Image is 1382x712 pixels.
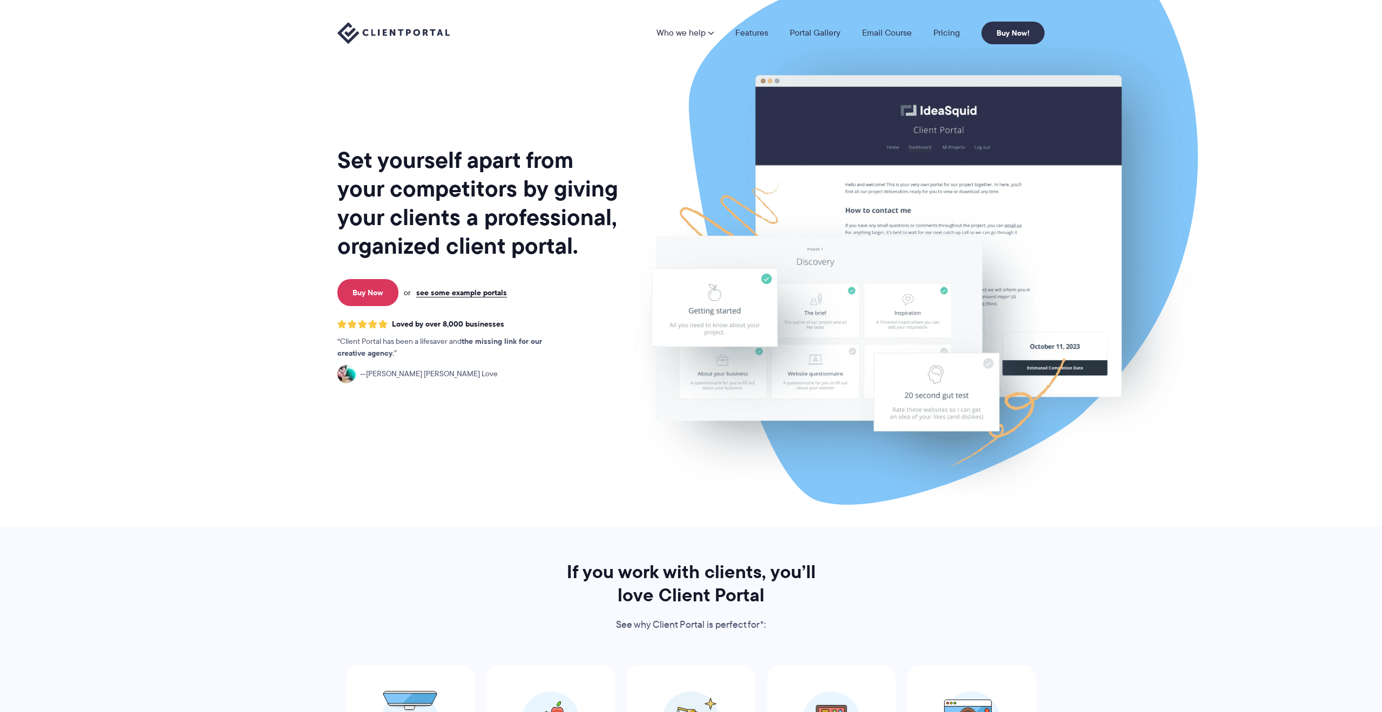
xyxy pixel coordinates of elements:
span: or [404,288,411,297]
a: Buy Now! [981,22,1045,44]
p: Client Portal has been a lifesaver and . [337,336,564,360]
a: Portal Gallery [790,29,841,37]
h2: If you work with clients, you’ll love Client Portal [552,560,830,607]
a: Buy Now [337,279,398,306]
a: Features [735,29,768,37]
span: Loved by over 8,000 businesses [392,320,504,329]
span: [PERSON_NAME] [PERSON_NAME] Love [360,368,498,380]
strong: the missing link for our creative agency [337,335,542,359]
p: See why Client Portal is perfect for*: [552,617,830,633]
a: Who we help [656,29,714,37]
a: see some example portals [416,288,507,297]
a: Pricing [933,29,960,37]
h1: Set yourself apart from your competitors by giving your clients a professional, organized client ... [337,146,620,260]
a: Email Course [862,29,912,37]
